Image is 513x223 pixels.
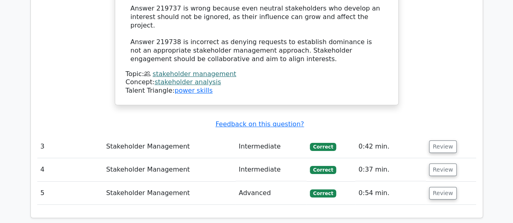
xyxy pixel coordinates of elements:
[215,120,304,128] a: Feedback on this question?
[126,78,388,87] div: Concept:
[429,164,457,176] button: Review
[429,187,457,200] button: Review
[355,158,426,181] td: 0:37 min.
[429,140,457,153] button: Review
[310,143,336,151] span: Correct
[310,189,336,198] span: Correct
[236,158,307,181] td: Intermediate
[126,70,388,79] div: Topic:
[37,182,103,205] td: 5
[236,135,307,158] td: Intermediate
[37,158,103,181] td: 4
[152,70,236,78] a: stakeholder management
[174,87,212,94] a: power skills
[236,182,307,205] td: Advanced
[355,182,426,205] td: 0:54 min.
[103,158,236,181] td: Stakeholder Management
[103,182,236,205] td: Stakeholder Management
[126,70,388,95] div: Talent Triangle:
[355,135,426,158] td: 0:42 min.
[310,166,336,174] span: Correct
[103,135,236,158] td: Stakeholder Management
[37,135,103,158] td: 3
[155,78,221,86] a: stakeholder analysis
